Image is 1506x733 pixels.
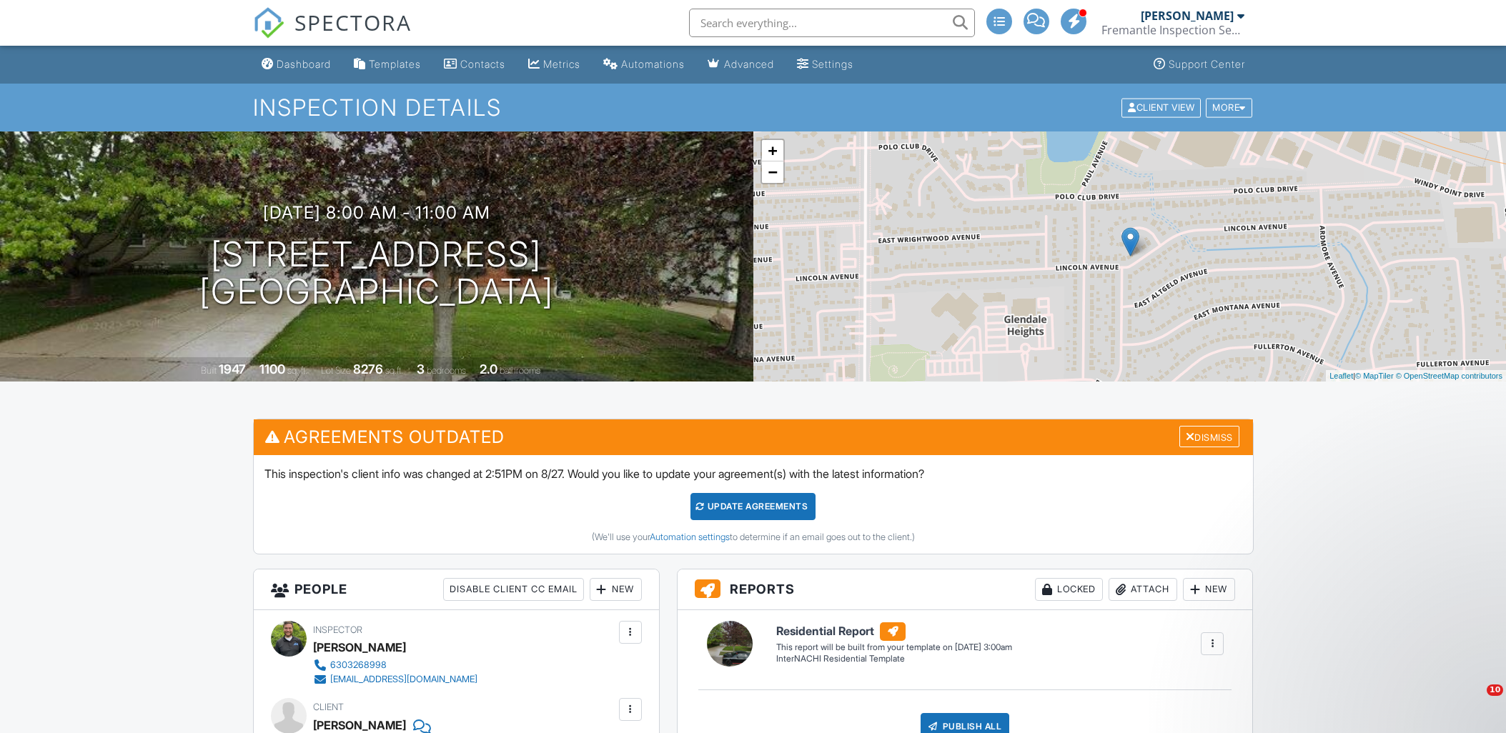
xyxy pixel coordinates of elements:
span: Client [313,702,344,712]
img: The Best Home Inspection Software - Spectora [253,7,284,39]
a: Automations (Advanced) [598,51,690,78]
a: SPECTORA [253,19,412,49]
div: Client View [1121,98,1201,117]
div: Attach [1109,578,1177,601]
div: Update Agreements [690,493,816,520]
div: [PERSON_NAME] [313,637,406,658]
h1: [STREET_ADDRESS] [GEOGRAPHIC_DATA] [199,236,554,311]
h3: [DATE] 8:00 am - 11:00 am [263,203,490,222]
div: 1947 [219,361,246,377]
div: 8276 [353,361,383,377]
div: Automations [621,58,685,70]
div: (We'll use your to determine if an email goes out to the client.) [264,532,1242,543]
div: [EMAIL_ADDRESS][DOMAIN_NAME] [330,674,477,685]
div: New [590,578,642,601]
span: Built [201,365,217,376]
div: Disable Client CC Email [443,578,584,601]
div: 3 [417,361,425,377]
a: Metrics [522,51,586,78]
a: Contacts [438,51,511,78]
div: New [1183,578,1235,601]
a: Settings [791,51,859,78]
iframe: Intercom live chat [1457,684,1492,719]
div: Fremantle Inspection Services [1101,23,1244,37]
div: Advanced [724,58,774,70]
div: 1100 [259,361,285,377]
div: 6303268998 [330,659,387,671]
div: This report will be built from your template on [DATE] 3:00am [776,642,1012,653]
a: Automation settings [650,532,730,542]
span: bathrooms [500,365,540,376]
div: Locked [1035,578,1103,601]
div: This inspection's client info was changed at 2:51PM on 8/27. Would you like to update your agreem... [254,455,1253,554]
a: Client View [1120,101,1204,112]
a: Leaflet [1329,372,1353,380]
div: InterNACHI Residential Template [776,653,1012,665]
div: | [1326,370,1506,382]
span: Lot Size [321,365,351,376]
a: [EMAIL_ADDRESS][DOMAIN_NAME] [313,672,477,687]
div: Metrics [543,58,580,70]
a: Templates [348,51,427,78]
a: Zoom out [762,161,783,183]
span: SPECTORA [294,7,412,37]
div: 2.0 [480,361,497,377]
span: sq.ft. [385,365,403,376]
h3: People [254,569,659,610]
h1: Inspection Details [253,95,1254,120]
h3: Agreements Outdated [254,419,1253,454]
span: bedrooms [427,365,466,376]
a: Dashboard [256,51,337,78]
div: More [1206,98,1252,117]
a: 6303268998 [313,658,477,672]
a: Support Center [1148,51,1251,78]
a: Zoom in [762,140,783,161]
h3: Reports [678,569,1253,610]
input: Search everything... [689,9,975,37]
div: Dismiss [1179,426,1239,448]
div: Dashboard [277,58,331,70]
a: Advanced [702,51,780,78]
div: Support Center [1169,58,1245,70]
span: sq. ft. [287,365,307,376]
a: © MapTiler [1355,372,1394,380]
span: Inspector [313,624,362,635]
a: © OpenStreetMap contributors [1396,372,1502,380]
div: Templates [369,58,421,70]
h6: Residential Report [776,622,1012,641]
div: [PERSON_NAME] [1141,9,1234,23]
span: 10 [1487,684,1503,696]
div: Contacts [460,58,505,70]
div: Settings [812,58,853,70]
